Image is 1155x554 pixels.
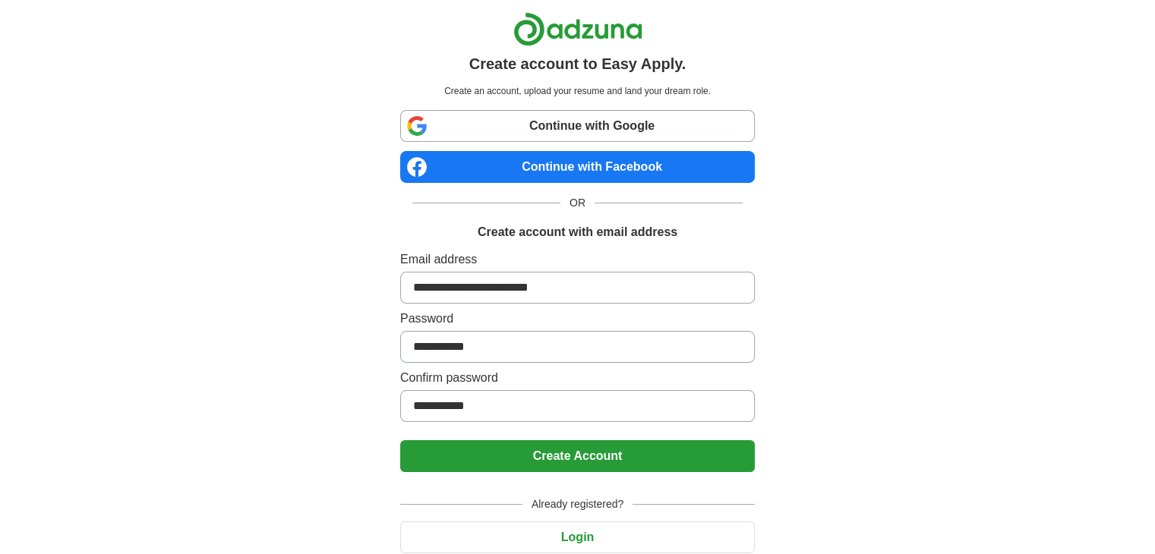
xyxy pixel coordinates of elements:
label: Confirm password [400,369,755,387]
a: Continue with Facebook [400,151,755,183]
h1: Create account with email address [478,223,677,241]
a: Login [400,530,755,543]
button: Create Account [400,440,755,472]
a: Continue with Google [400,110,755,142]
p: Create an account, upload your resume and land your dream role. [403,84,752,98]
label: Password [400,310,755,328]
label: Email address [400,250,755,269]
button: Login [400,521,755,553]
img: Adzuna logo [513,12,642,46]
span: OR [560,195,595,211]
span: Already registered? [522,496,633,512]
h1: Create account to Easy Apply. [469,52,686,75]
